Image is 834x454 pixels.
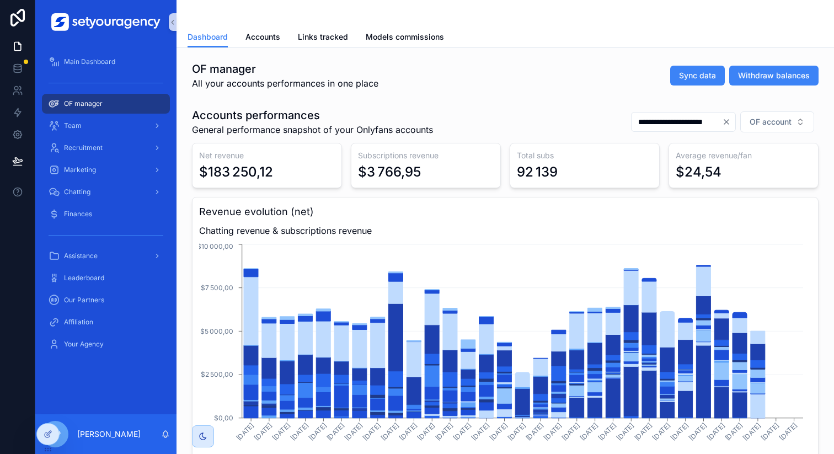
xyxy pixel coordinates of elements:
[188,31,228,42] span: Dashboard
[42,246,170,266] a: Assistance
[64,296,104,305] span: Our Partners
[651,421,672,442] tspan: [DATE]
[201,370,233,378] tspan: $2 500,00
[676,150,811,161] h3: Average revenue/fan
[729,66,819,86] button: Withdraw balances
[366,27,444,49] a: Models commissions
[64,340,104,349] span: Your Agency
[669,421,690,442] tspan: [DATE]
[51,13,161,31] img: App logo
[64,99,103,108] span: OF manager
[64,121,82,130] span: Team
[64,143,103,152] span: Recruitment
[517,163,558,181] div: 92 139
[358,163,421,181] div: $3 766,95
[687,421,708,442] tspan: [DATE]
[188,27,228,48] a: Dashboard
[366,31,444,42] span: Models commissions
[579,421,600,442] tspan: [DATE]
[361,421,382,442] tspan: [DATE]
[199,224,811,237] span: Chatting revenue & subscriptions revenue
[343,421,364,442] tspan: [DATE]
[298,31,348,42] span: Links tracked
[199,204,811,220] h3: Revenue evolution (net)
[197,242,233,250] tspan: $10 000,00
[452,421,473,442] tspan: [DATE]
[42,204,170,224] a: Finances
[192,77,378,90] span: All your accounts performances in one place
[234,421,255,442] tspan: [DATE]
[705,421,726,442] tspan: [DATE]
[633,421,654,442] tspan: [DATE]
[434,421,455,442] tspan: [DATE]
[289,421,310,442] tspan: [DATE]
[298,27,348,49] a: Links tracked
[596,421,617,442] tspan: [DATE]
[64,252,98,260] span: Assistance
[307,421,328,442] tspan: [DATE]
[740,111,814,132] button: Select Button
[42,312,170,332] a: Affiliation
[271,421,292,442] tspan: [DATE]
[42,290,170,310] a: Our Partners
[245,31,280,42] span: Accounts
[517,150,653,161] h3: Total subs
[42,138,170,158] a: Recruitment
[738,70,810,81] span: Withdraw balances
[192,123,433,136] span: General performance snapshot of your Onlyfans accounts
[723,421,744,442] tspan: [DATE]
[676,163,721,181] div: $24,54
[670,66,725,86] button: Sync data
[397,421,418,442] tspan: [DATE]
[470,421,491,442] tspan: [DATE]
[199,150,335,161] h3: Net revenue
[192,61,378,77] h1: OF manager
[679,70,716,81] span: Sync data
[192,108,433,123] h1: Accounts performances
[64,188,90,196] span: Chatting
[488,421,509,442] tspan: [DATE]
[42,160,170,180] a: Marketing
[415,421,436,442] tspan: [DATE]
[77,429,141,440] p: [PERSON_NAME]
[200,327,233,335] tspan: $5 000,00
[42,116,170,136] a: Team
[199,242,811,453] div: chart
[560,421,581,442] tspan: [DATE]
[778,421,799,442] tspan: [DATE]
[201,284,233,292] tspan: $7 500,00
[64,274,104,282] span: Leaderboard
[524,421,545,442] tspan: [DATE]
[64,318,93,327] span: Affiliation
[42,334,170,354] a: Your Agency
[760,421,780,442] tspan: [DATE]
[64,165,96,174] span: Marketing
[64,210,92,218] span: Finances
[253,421,274,442] tspan: [DATE]
[722,117,735,126] button: Clear
[542,421,563,442] tspan: [DATE]
[750,116,792,127] span: OF account
[35,44,177,368] div: scrollable content
[42,94,170,114] a: OF manager
[245,27,280,49] a: Accounts
[42,182,170,202] a: Chatting
[741,421,762,442] tspan: [DATE]
[64,57,115,66] span: Main Dashboard
[614,421,635,442] tspan: [DATE]
[358,150,494,161] h3: Subscriptions revenue
[379,421,400,442] tspan: [DATE]
[325,421,346,442] tspan: [DATE]
[506,421,527,442] tspan: [DATE]
[199,163,273,181] div: $183 250,12
[42,52,170,72] a: Main Dashboard
[214,414,233,422] tspan: $0,00
[42,268,170,288] a: Leaderboard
